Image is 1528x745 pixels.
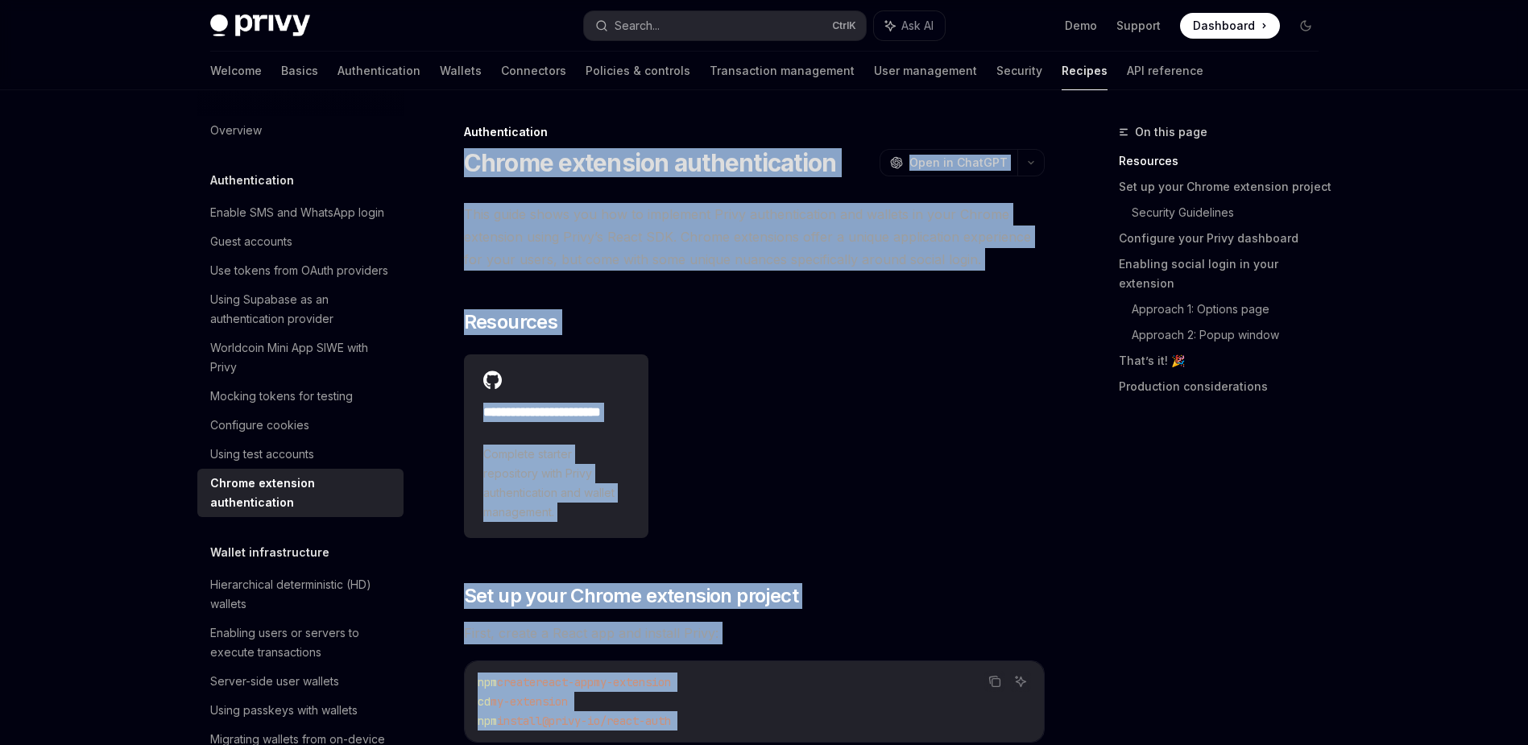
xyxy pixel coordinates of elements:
a: Security Guidelines [1132,200,1331,226]
div: Search... [615,16,660,35]
div: Configure cookies [210,416,309,435]
a: Set up your Chrome extension project [1119,174,1331,200]
a: Approach 1: Options page [1132,296,1331,322]
a: Enable SMS and WhatsApp login [197,198,404,227]
a: Using Supabase as an authentication provider [197,285,404,333]
a: Wallets [440,52,482,90]
span: Open in ChatGPT [909,155,1008,171]
a: Resources [1119,148,1331,174]
span: On this page [1135,122,1207,142]
a: Support [1116,18,1161,34]
a: Enabling users or servers to execute transactions [197,619,404,667]
a: Enabling social login in your extension [1119,251,1331,296]
span: npm [478,675,497,689]
button: Copy the contents from the code block [984,671,1005,692]
span: create [497,675,536,689]
span: Dashboard [1193,18,1255,34]
div: Using test accounts [210,445,314,464]
a: Configure cookies [197,411,404,440]
h5: Authentication [210,171,294,190]
div: Hierarchical deterministic (HD) wallets [210,575,394,614]
span: Ctrl K [832,19,856,32]
div: Chrome extension authentication [210,474,394,512]
a: Using passkeys with wallets [197,696,404,725]
div: Server-side user wallets [210,672,339,691]
span: Set up your Chrome extension project [464,583,798,609]
div: Guest accounts [210,232,292,251]
a: Dashboard [1180,13,1280,39]
a: Guest accounts [197,227,404,256]
a: Overview [197,116,404,145]
a: Server-side user wallets [197,667,404,696]
div: Using Supabase as an authentication provider [210,290,394,329]
a: Using test accounts [197,440,404,469]
button: Search...CtrlK [584,11,866,40]
button: Ask AI [1010,671,1031,692]
a: Approach 2: Popup window [1132,322,1331,348]
a: Configure your Privy dashboard [1119,226,1331,251]
a: Policies & controls [586,52,690,90]
a: Basics [281,52,318,90]
a: Connectors [501,52,566,90]
a: Mocking tokens for testing [197,382,404,411]
a: **** **** **** **** ****Complete starter repository with Privy authentication and wallet management. [464,354,649,538]
a: Chrome extension authentication [197,469,404,517]
span: @privy-io/react-auth [542,714,671,728]
a: Use tokens from OAuth providers [197,256,404,285]
a: Recipes [1062,52,1108,90]
button: Open in ChatGPT [880,149,1017,176]
span: my-extension [491,694,568,709]
div: Worldcoin Mini App SIWE with Privy [210,338,394,377]
a: That’s it! 🎉 [1119,348,1331,374]
a: Security [996,52,1042,90]
a: API reference [1127,52,1203,90]
a: Transaction management [710,52,855,90]
img: dark logo [210,14,310,37]
h1: Chrome extension authentication [464,148,837,177]
a: Hierarchical deterministic (HD) wallets [197,570,404,619]
a: Welcome [210,52,262,90]
span: Complete starter repository with Privy authentication and wallet management. [483,445,630,522]
a: Production considerations [1119,374,1331,399]
span: This guide shows you how to implement Privy authentication and wallets in your Chrome extension u... [464,203,1045,271]
div: Use tokens from OAuth providers [210,261,388,280]
span: install [497,714,542,728]
div: Enable SMS and WhatsApp login [210,203,384,222]
span: Resources [464,309,558,335]
h5: Wallet infrastructure [210,543,329,562]
a: Demo [1065,18,1097,34]
a: Authentication [337,52,420,90]
span: react-app [536,675,594,689]
span: Ask AI [901,18,934,34]
span: First, create a React app and install Privy: [464,622,1045,644]
button: Toggle dark mode [1293,13,1319,39]
a: User management [874,52,977,90]
div: Authentication [464,124,1045,140]
span: my-extension [594,675,671,689]
div: Using passkeys with wallets [210,701,358,720]
div: Overview [210,121,262,140]
div: Enabling users or servers to execute transactions [210,623,394,662]
button: Ask AI [874,11,945,40]
span: cd [478,694,491,709]
div: Mocking tokens for testing [210,387,353,406]
span: npm [478,714,497,728]
a: Worldcoin Mini App SIWE with Privy [197,333,404,382]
